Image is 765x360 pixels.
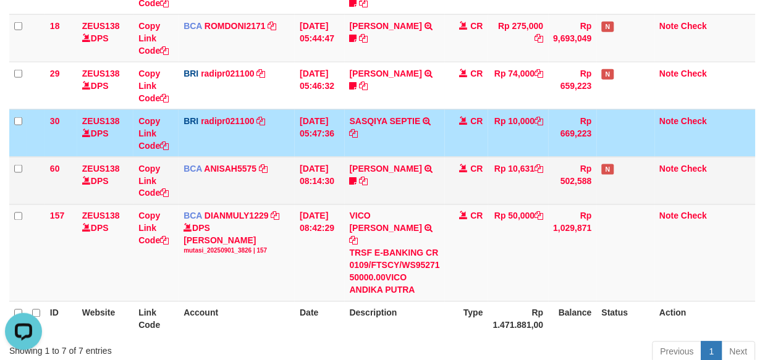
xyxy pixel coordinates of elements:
a: Copy Rp 10,000 to clipboard [535,116,544,126]
span: 157 [50,211,64,221]
a: ZEUS138 [82,21,120,31]
div: TRSF E-BANKING CR 0109/FTSCY/WS95271 50000.00VICO ANDIKA PUTRA [350,247,440,296]
td: Rp 9,693,049 [549,14,597,62]
span: Has Note [602,164,614,175]
span: Has Note [602,69,614,80]
td: Rp 669,223 [549,109,597,157]
a: Copy ROMDONI2171 to clipboard [268,21,277,31]
div: mutasi_20250901_3826 | 157 [184,247,290,256]
span: BCA [184,211,202,221]
th: ID [45,301,77,337]
a: ZEUS138 [82,69,120,78]
span: CR [471,69,483,78]
a: ANISAH5575 [205,164,257,174]
a: Copy Link Code [138,116,169,151]
span: CR [471,116,483,126]
a: Copy Link Code [138,21,169,56]
a: Copy radipr021100 to clipboard [257,69,266,78]
a: radipr021100 [201,69,254,78]
span: CR [471,164,483,174]
a: Check [682,211,708,221]
td: [DATE] 08:42:29 [295,204,345,301]
a: Copy STEVANO FERNAN to clipboard [360,81,368,91]
td: DPS [77,62,133,109]
span: CR [471,211,483,221]
td: Rp 1,029,871 [549,204,597,301]
a: ZEUS138 [82,211,120,221]
a: [PERSON_NAME] [350,164,422,174]
td: [DATE] 05:46:32 [295,62,345,109]
button: Open LiveChat chat widget [5,5,42,42]
a: Copy ANISAH5575 to clipboard [259,164,268,174]
a: ZEUS138 [82,164,120,174]
a: Note [660,21,679,31]
td: Rp 74,000 [488,62,549,109]
a: ROMDONI2171 [205,21,266,31]
td: DPS [77,14,133,62]
td: Rp 275,000 [488,14,549,62]
span: 18 [50,21,60,31]
a: Check [682,116,708,126]
th: Type [445,301,488,337]
span: BCA [184,164,202,174]
a: Note [660,164,679,174]
a: Copy Link Code [138,69,169,103]
th: Date [295,301,345,337]
a: Copy SASQIYA SEPTIE to clipboard [350,128,358,138]
td: DPS [77,204,133,301]
span: 60 [50,164,60,174]
td: Rp 502,588 [549,157,597,204]
a: Copy Rp 10,631 to clipboard [535,164,544,174]
div: DPS [PERSON_NAME] [184,222,290,256]
a: radipr021100 [201,116,254,126]
a: VICO [PERSON_NAME] [350,211,422,233]
th: Link Code [133,301,179,337]
th: Website [77,301,133,337]
a: Check [682,164,708,174]
a: ZEUS138 [82,116,120,126]
a: Copy MUHAMMAD IQB to clipboard [360,33,368,43]
span: BRI [184,116,198,126]
td: Rp 10,000 [488,109,549,157]
td: Rp 659,223 [549,62,597,109]
th: Account [179,301,295,337]
td: DPS [77,157,133,204]
th: Description [345,301,445,337]
td: DPS [77,109,133,157]
td: [DATE] 05:44:47 [295,14,345,62]
a: SASQIYA SEPTIE [350,116,421,126]
td: [DATE] 05:47:36 [295,109,345,157]
span: BCA [184,21,202,31]
td: Rp 10,631 [488,157,549,204]
a: Copy ERIANDA PUTRA to clipboard [360,176,368,186]
a: Copy Link Code [138,164,169,198]
span: BRI [184,69,198,78]
span: Has Note [602,22,614,32]
div: Showing 1 to 7 of 7 entries [9,340,310,358]
span: CR [471,21,483,31]
a: Copy Rp 50,000 to clipboard [535,211,544,221]
th: Action [655,301,756,337]
a: Copy DIANMULY1229 to clipboard [271,211,280,221]
a: Note [660,116,679,126]
a: Check [682,69,708,78]
span: 29 [50,69,60,78]
a: Copy Link Code [138,211,169,246]
a: Note [660,211,679,221]
a: [PERSON_NAME] [350,21,422,31]
a: DIANMULY1229 [205,211,269,221]
a: Copy Rp 74,000 to clipboard [535,69,544,78]
td: [DATE] 08:14:30 [295,157,345,204]
a: Check [682,21,708,31]
a: Copy VICO ANDIKA PUTRA to clipboard [350,236,358,246]
a: Copy radipr021100 to clipboard [257,116,266,126]
a: Note [660,69,679,78]
th: Status [597,301,655,337]
a: Copy Rp 275,000 to clipboard [535,33,544,43]
span: 30 [50,116,60,126]
th: Balance [549,301,597,337]
td: Rp 50,000 [488,204,549,301]
a: [PERSON_NAME] [350,69,422,78]
th: Rp 1.471.881,00 [488,301,549,337]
